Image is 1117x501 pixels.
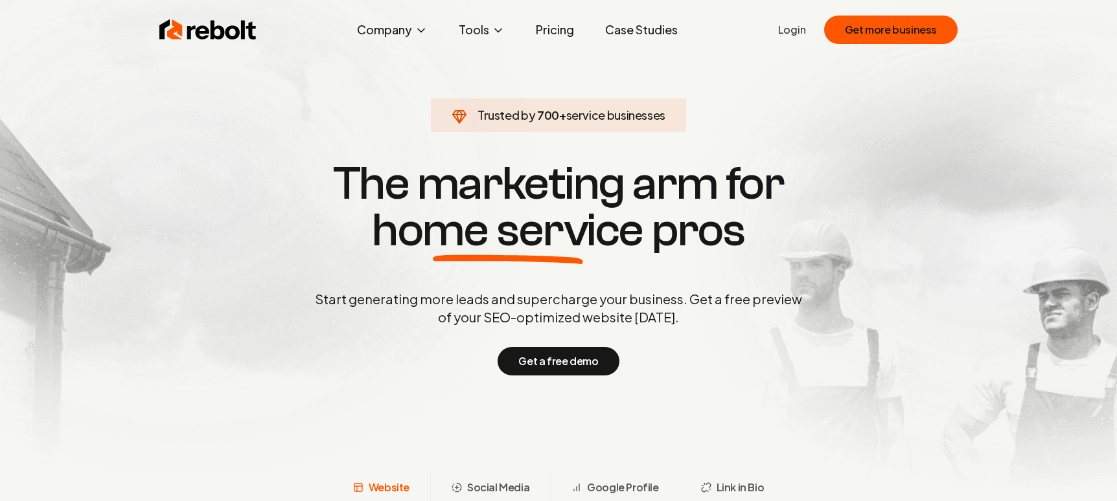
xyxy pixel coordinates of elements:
[595,17,688,43] a: Case Studies
[717,480,765,495] span: Link in Bio
[448,17,515,43] button: Tools
[537,106,559,124] span: 700
[467,480,529,495] span: Social Media
[159,17,257,43] img: Rebolt Logo
[587,480,658,495] span: Google Profile
[478,107,535,122] span: Trusted by
[248,161,869,254] h1: The marketing arm for pros
[369,480,409,495] span: Website
[525,17,584,43] a: Pricing
[498,347,619,375] button: Get a free demo
[824,16,958,44] button: Get more business
[312,290,805,326] p: Start generating more leads and supercharge your business. Get a free preview of your SEO-optimiz...
[347,17,438,43] button: Company
[559,107,566,122] span: +
[778,22,806,38] a: Login
[372,207,643,254] span: home service
[566,107,666,122] span: service businesses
